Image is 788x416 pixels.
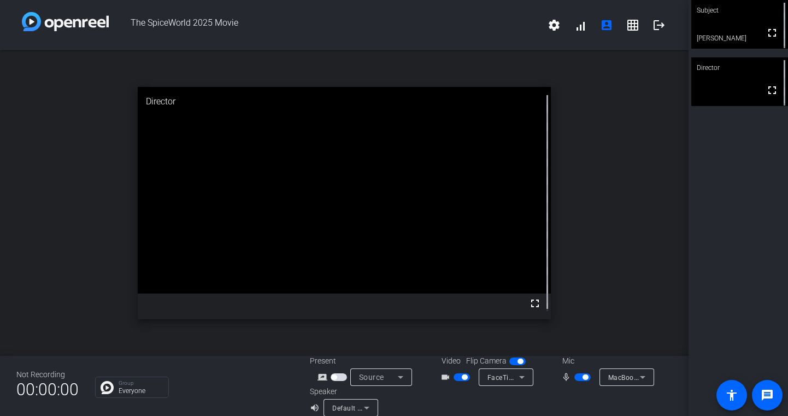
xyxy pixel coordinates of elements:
mat-icon: accessibility [725,389,738,402]
div: Director [691,57,788,78]
span: Default - MacBook Pro Speakers (Built-in) [332,403,464,412]
mat-icon: volume_up [310,401,323,414]
mat-icon: logout [652,19,666,32]
p: Group [119,380,163,386]
mat-icon: fullscreen [766,26,779,39]
span: Video [442,355,461,367]
div: Present [310,355,419,367]
mat-icon: settings [548,19,561,32]
span: The SpiceWorld 2025 Movie [109,12,541,38]
div: Director [138,87,551,116]
img: white-gradient.svg [22,12,109,31]
span: Source [359,373,384,382]
mat-icon: message [761,389,774,402]
mat-icon: fullscreen [766,84,779,97]
mat-icon: screen_share_outline [317,371,331,384]
img: Chat Icon [101,381,114,394]
mat-icon: fullscreen [528,297,542,310]
mat-icon: videocam_outline [440,371,454,384]
button: signal_cellular_alt [567,12,593,38]
span: MacBook Pro Microphone (Built-in) [608,373,720,382]
div: Not Recording [16,369,79,380]
span: 00:00:00 [16,376,79,403]
div: Mic [551,355,661,367]
div: Speaker [310,386,375,397]
span: Flip Camera [466,355,507,367]
p: Everyone [119,388,163,394]
mat-icon: account_box [600,19,613,32]
mat-icon: mic_none [561,371,574,384]
span: FaceTime HD Camera (2C0E:82E3) [487,373,599,382]
mat-icon: grid_on [626,19,639,32]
